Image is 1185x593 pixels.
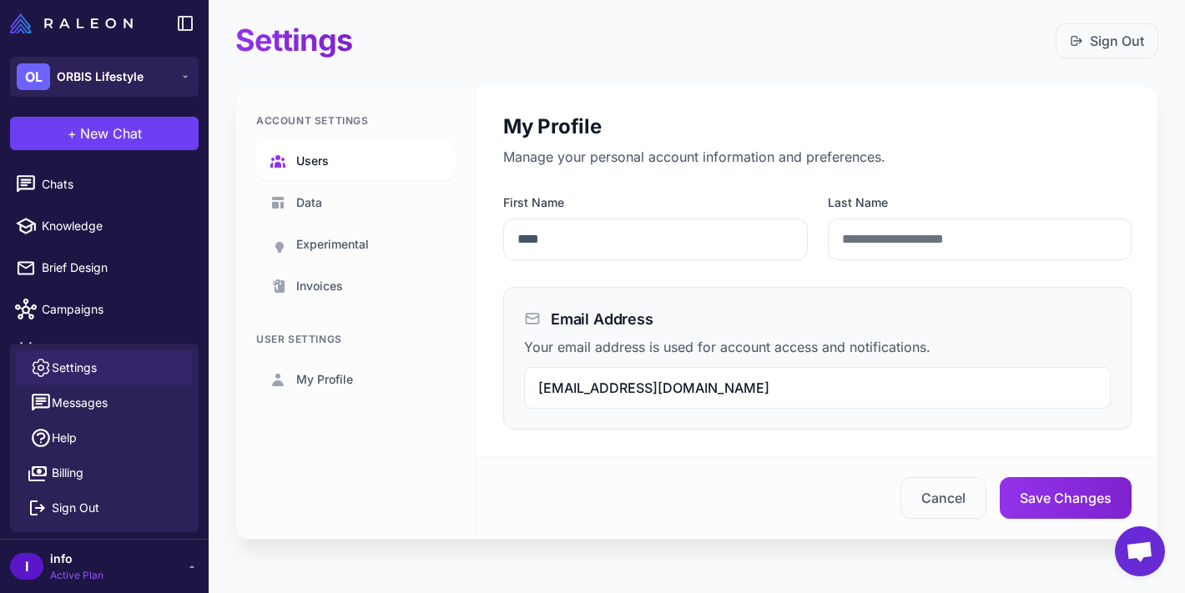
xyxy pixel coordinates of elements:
a: Knowledge [7,209,202,244]
span: Chats [42,175,189,193]
button: Sign Out [1056,23,1158,58]
span: Help [52,429,77,447]
a: Calendar [7,334,202,369]
div: I [10,553,43,580]
h2: My Profile [503,113,1132,140]
div: Account Settings [256,113,456,128]
a: Sign Out [1070,31,1144,51]
a: My Profile [256,360,456,399]
a: Users [256,142,456,180]
a: Chats [7,167,202,202]
span: Data [296,193,322,212]
a: Raleon Logo [10,13,139,33]
span: Messages [52,394,108,412]
span: Knowledge [42,217,189,235]
a: Data [256,183,456,222]
span: Experimental [296,235,369,254]
span: ORBIS Lifestyle [57,68,144,86]
label: Last Name [828,193,1132,212]
button: OLORBIS Lifestyle [10,57,199,97]
div: OL [17,63,50,90]
a: Campaigns [7,292,202,327]
h3: Email Address [551,308,653,330]
span: Invoices [296,277,343,295]
span: + [68,123,77,143]
span: Brief Design [42,259,189,277]
span: Users [296,152,329,170]
a: Invoices [256,267,456,305]
a: Help [17,420,192,455]
button: +New Chat [10,117,199,150]
span: Calendar [42,342,189,360]
span: Settings [52,359,97,377]
a: Experimental [256,225,456,264]
span: Billing [52,464,83,482]
span: New Chat [80,123,142,143]
a: Brief Design [7,250,202,285]
span: [EMAIL_ADDRESS][DOMAIN_NAME] [538,379,769,396]
label: First Name [503,193,808,212]
button: Save Changes [1000,477,1132,519]
span: Active Plan [50,568,103,583]
button: Cancel [900,477,986,519]
button: Sign Out [17,490,192,525]
h1: Settings [235,22,352,59]
div: User Settings [256,332,456,347]
span: Campaigns [42,300,189,319]
p: Your email address is used for account access and notifications. [524,337,1111,357]
p: Manage your personal account information and preferences. [503,147,1132,167]
div: Aprire la chat [1115,526,1165,576]
span: Sign Out [52,499,99,517]
span: info [50,550,103,568]
button: Messages [17,385,192,420]
span: My Profile [296,370,353,389]
img: Raleon Logo [10,13,133,33]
